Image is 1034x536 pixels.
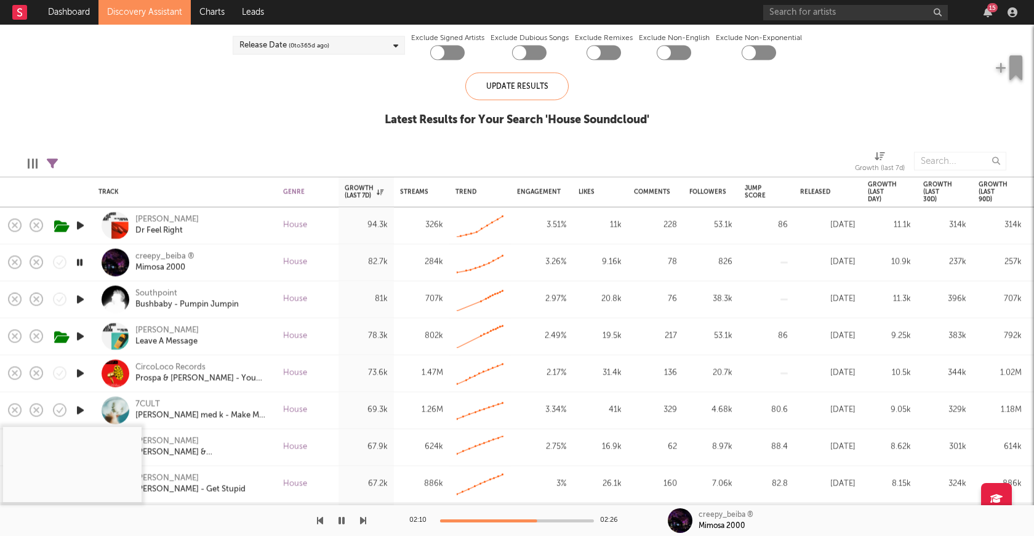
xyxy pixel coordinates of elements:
[28,146,38,182] div: Edit Columns
[923,181,952,203] div: Growth (last 30d)
[345,366,388,381] div: 73.6k
[716,31,802,46] label: Exclude Non-Exponential
[135,484,246,495] div: [PERSON_NAME] - Get Stupid
[800,218,856,233] div: [DATE]
[579,292,622,307] div: 20.8k
[400,255,443,270] div: 284k
[579,218,622,233] div: 11k
[868,440,911,455] div: 8.62k
[689,255,732,270] div: 826
[517,255,566,270] div: 3.26 %
[135,473,199,484] a: [PERSON_NAME]
[579,366,622,381] div: 31.4k
[979,403,1022,418] div: 1.18M
[579,403,622,418] div: 41k
[923,218,966,233] div: 314k
[979,329,1022,344] div: 792k
[923,440,966,455] div: 301k
[345,477,388,492] div: 67.2k
[689,477,732,492] div: 7.06k
[283,403,307,418] div: House
[979,181,1008,203] div: Growth (last 90d)
[135,225,183,237] a: Dr Feel Right
[135,325,199,336] a: [PERSON_NAME]
[135,362,268,384] a: CircoLoco RecordsProspa & [PERSON_NAME] - You Don't Own Me (feat. RAHH)
[923,403,966,418] div: 329k
[868,181,897,203] div: Growth (last day)
[984,7,992,17] button: 15
[400,440,443,455] div: 624k
[800,255,856,270] div: [DATE]
[923,366,966,381] div: 344k
[868,218,911,233] div: 11.1k
[345,255,388,270] div: 82.7k
[634,329,677,344] div: 217
[135,251,194,262] div: creepy_beiba ®︎
[517,218,566,233] div: 3.51 %
[855,146,905,182] div: Growth (last 7d)
[465,73,569,100] div: Update Results
[517,329,566,344] div: 2.49 %
[283,292,307,307] div: House
[283,477,307,492] div: House
[385,113,649,128] div: Latest Results for Your Search ' House Soundcloud '
[345,403,388,418] div: 69.3k
[923,329,966,344] div: 383k
[979,292,1022,307] div: 707k
[283,440,307,455] div: House
[517,292,566,307] div: 2.97 %
[745,440,788,455] div: 88.4
[345,329,388,344] div: 78.3k
[283,218,307,233] div: House
[634,403,677,418] div: 329
[517,440,566,455] div: 2.75 %
[135,447,268,458] div: [PERSON_NAME] & [PERSON_NAME] + - Make Believe
[639,31,710,46] label: Exclude Non-English
[135,373,268,384] div: Prospa & [PERSON_NAME] - You Don't Own Me (feat. RAHH)
[411,31,484,46] label: Exclude Signed Artists
[409,513,434,528] div: 02:10
[634,189,670,196] div: Comments
[575,31,633,46] label: Exclude Remixes
[699,521,745,532] div: Mimosa 2000
[745,218,788,233] div: 86
[923,255,966,270] div: 237k
[135,336,198,347] a: Leave A Message
[283,366,307,381] div: House
[800,403,856,418] div: [DATE]
[135,399,160,410] a: 7CULT
[135,410,268,421] a: [PERSON_NAME] med k - Make Me Feel
[979,255,1022,270] div: 257k
[491,31,569,46] label: Exclude Dubious Songs
[579,255,622,270] div: 9.16k
[600,513,625,528] div: 02:26
[800,366,856,381] div: [DATE]
[135,214,199,225] a: [PERSON_NAME]
[868,403,911,418] div: 9.05k
[579,329,622,344] div: 19.5k
[689,440,732,455] div: 8.97k
[923,477,966,492] div: 324k
[800,440,856,455] div: [DATE]
[634,292,677,307] div: 76
[579,477,622,492] div: 26.1k
[745,329,788,344] div: 86
[689,292,732,307] div: 38.3k
[689,189,726,196] div: Followers
[135,436,199,447] a: [PERSON_NAME]
[868,366,911,381] div: 10.5k
[400,366,443,381] div: 1.47M
[689,218,732,233] div: 53.1k
[345,440,388,455] div: 67.9k
[914,152,1006,171] input: Search...
[800,477,856,492] div: [DATE]
[517,366,566,381] div: 2.17 %
[979,218,1022,233] div: 314k
[135,262,194,274] div: Mimosa 2000
[699,510,753,521] div: creepy_beiba ®︎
